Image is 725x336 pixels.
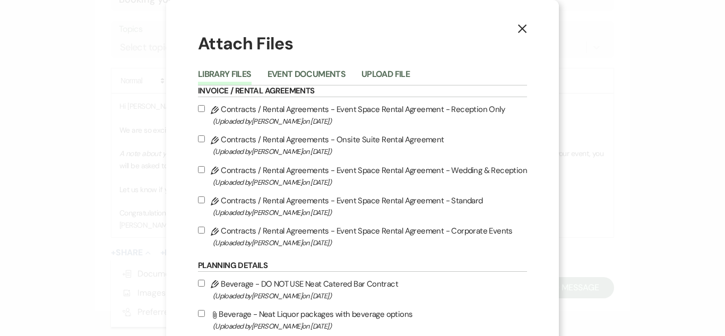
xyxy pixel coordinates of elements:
[198,105,205,112] input: Contracts / Rental Agreements - Event Space Rental Agreement - Reception Only(Uploaded by[PERSON_...
[198,32,527,56] h1: Attach Files
[198,102,527,127] label: Contracts / Rental Agreements - Event Space Rental Agreement - Reception Only
[198,224,527,249] label: Contracts / Rental Agreements - Event Space Rental Agreement - Corporate Events
[198,163,527,188] label: Contracts / Rental Agreements - Event Space Rental Agreement - Wedding & Reception
[198,166,205,173] input: Contracts / Rental Agreements - Event Space Rental Agreement - Wedding & Reception(Uploaded by[PE...
[198,227,205,234] input: Contracts / Rental Agreements - Event Space Rental Agreement - Corporate Events(Uploaded by[PERSO...
[198,196,205,203] input: Contracts / Rental Agreements - Event Space Rental Agreement - Standard(Uploaded by[PERSON_NAME]o...
[198,133,527,158] label: Contracts / Rental Agreements - Onsite Suite Rental Agreement
[198,194,527,219] label: Contracts / Rental Agreements - Event Space Rental Agreement - Standard
[198,260,527,272] h6: Planning Details
[267,70,346,85] button: Event Documents
[198,70,252,85] button: Library Files
[213,290,527,302] span: (Uploaded by [PERSON_NAME] on [DATE] )
[213,237,527,249] span: (Uploaded by [PERSON_NAME] on [DATE] )
[213,176,527,188] span: (Uploaded by [PERSON_NAME] on [DATE] )
[213,145,527,158] span: (Uploaded by [PERSON_NAME] on [DATE] )
[213,206,527,219] span: (Uploaded by [PERSON_NAME] on [DATE] )
[213,320,527,332] span: (Uploaded by [PERSON_NAME] on [DATE] )
[198,310,205,317] input: Beverage - Neat Liquor packages with beverage options(Uploaded by[PERSON_NAME]on [DATE])
[198,307,527,332] label: Beverage - Neat Liquor packages with beverage options
[198,280,205,287] input: Beverage - DO NOT USE Neat Catered Bar Contract(Uploaded by[PERSON_NAME]on [DATE])
[213,115,527,127] span: (Uploaded by [PERSON_NAME] on [DATE] )
[198,135,205,142] input: Contracts / Rental Agreements - Onsite Suite Rental Agreement(Uploaded by[PERSON_NAME]on [DATE])
[198,85,527,97] h6: Invoice / Rental Agreements
[198,277,527,302] label: Beverage - DO NOT USE Neat Catered Bar Contract
[361,70,410,85] button: Upload File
